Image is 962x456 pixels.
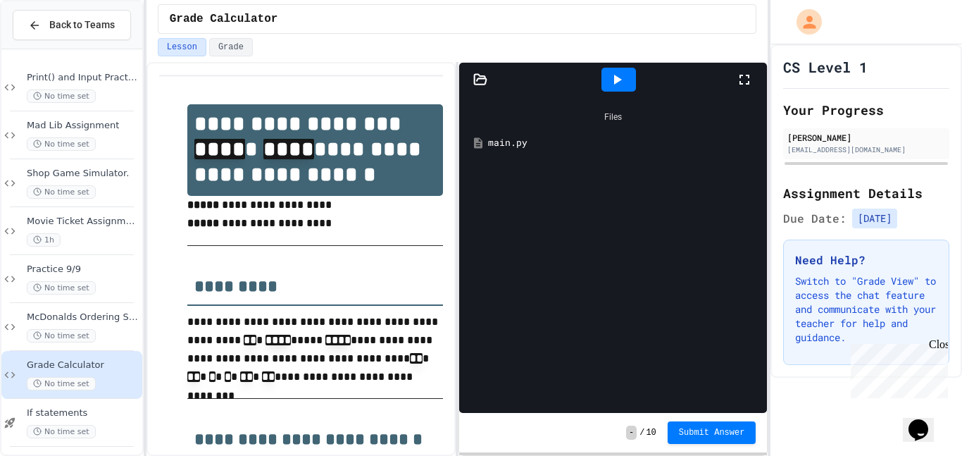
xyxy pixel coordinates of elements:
[27,120,139,132] span: Mad Lib Assignment
[488,136,758,150] div: main.py
[795,274,937,345] p: Switch to "Grade View" to access the chat feature and communicate with your teacher for help and ...
[49,18,115,32] span: Back to Teams
[787,144,945,155] div: [EMAIL_ADDRESS][DOMAIN_NAME]
[782,6,825,38] div: My Account
[27,425,96,438] span: No time set
[27,72,139,84] span: Print() and Input Practice
[27,312,139,323] span: McDonalds Ordering System
[783,210,847,227] span: Due Date:
[27,359,139,371] span: Grade Calculator
[27,216,139,228] span: Movie Ticket Assignment
[27,90,96,103] span: No time set
[852,209,897,228] span: [DATE]
[27,377,96,390] span: No time set
[27,329,96,343] span: No time set
[787,131,945,144] div: [PERSON_NAME]
[845,338,948,398] iframe: chat widget
[27,264,139,276] span: Practice 9/9
[27,185,96,199] span: No time set
[6,6,97,90] div: Chat with us now!Close
[466,104,760,130] div: Files
[783,57,868,77] h1: CS Level 1
[639,427,644,438] span: /
[783,100,949,120] h2: Your Progress
[27,233,61,247] span: 1h
[27,168,139,180] span: Shop Game Simulator.
[795,252,937,269] h3: Need Help?
[209,38,253,56] button: Grade
[27,407,139,419] span: If statements
[903,400,948,442] iframe: chat widget
[679,427,745,438] span: Submit Answer
[13,10,131,40] button: Back to Teams
[27,137,96,151] span: No time set
[27,281,96,295] span: No time set
[626,426,637,440] span: -
[646,427,656,438] span: 10
[158,38,206,56] button: Lesson
[668,421,756,444] button: Submit Answer
[783,183,949,203] h2: Assignment Details
[170,11,278,27] span: Grade Calculator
